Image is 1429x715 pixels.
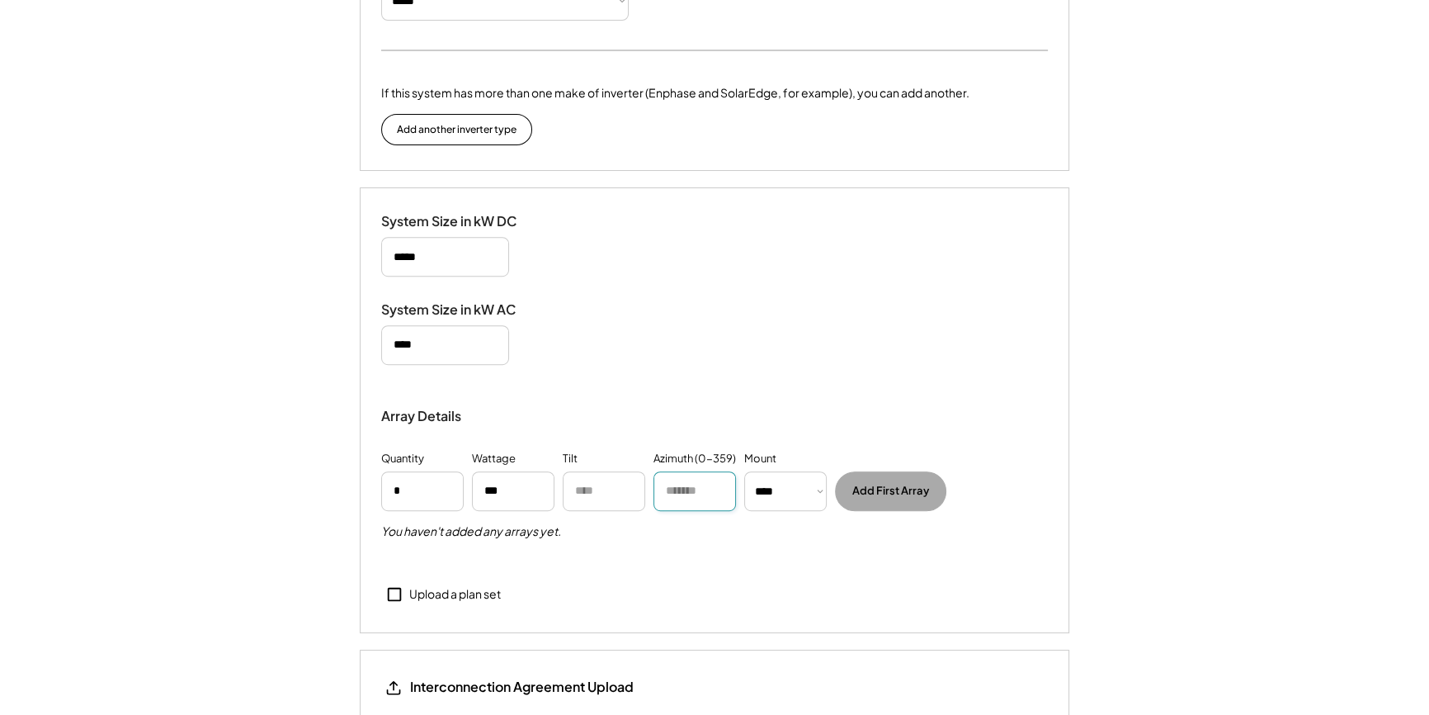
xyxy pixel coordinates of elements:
[409,586,501,603] div: Upload a plan set
[653,451,736,467] div: Azimuth (0-359)
[381,114,532,145] button: Add another inverter type
[410,678,634,696] div: Interconnection Agreement Upload
[744,451,776,467] div: Mount
[381,406,464,426] div: Array Details
[381,451,424,467] div: Quantity
[381,523,561,540] h5: You haven't added any arrays yet.
[381,301,546,319] div: System Size in kW AC
[835,471,946,511] button: Add First Array
[381,213,546,230] div: System Size in kW DC
[381,84,969,102] div: If this system has more than one make of inverter (Enphase and SolarEdge, for example), you can a...
[472,451,516,467] div: Wattage
[563,451,578,467] div: Tilt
